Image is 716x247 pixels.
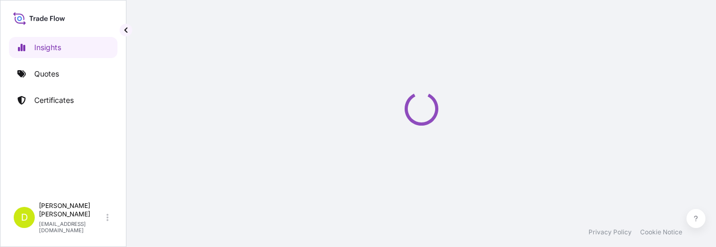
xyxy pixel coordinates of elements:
p: Quotes [34,69,59,79]
a: Certificates [9,90,117,111]
p: Certificates [34,95,74,106]
span: D [21,212,28,223]
a: Cookie Notice [640,228,682,236]
a: Privacy Policy [589,228,632,236]
p: [PERSON_NAME] [PERSON_NAME] [39,202,104,218]
a: Quotes [9,63,117,84]
p: [EMAIL_ADDRESS][DOMAIN_NAME] [39,221,104,233]
p: Insights [34,42,61,53]
a: Insights [9,37,117,58]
